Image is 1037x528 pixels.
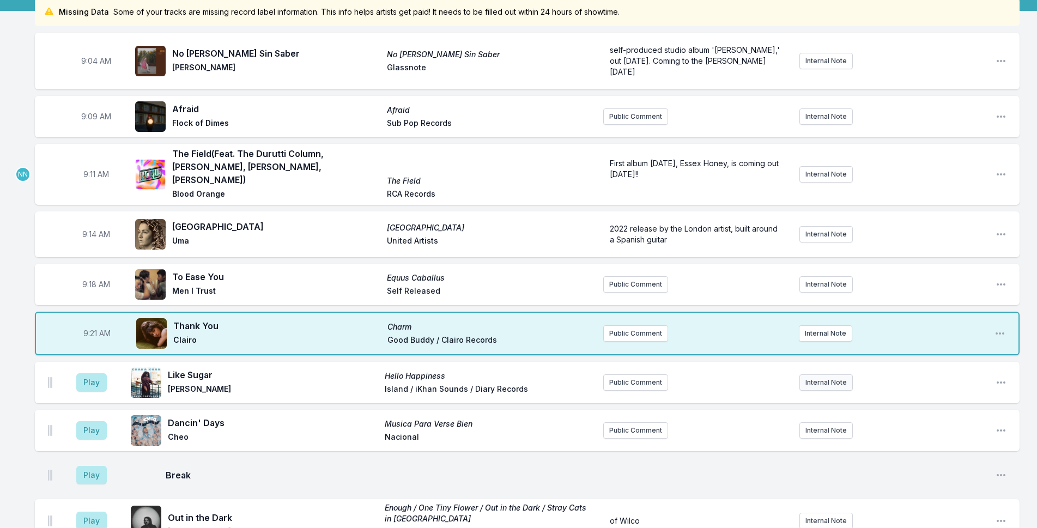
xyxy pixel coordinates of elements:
[172,118,380,131] span: Flock of Dimes
[387,286,595,299] span: Self Released
[172,220,380,233] span: [GEOGRAPHIC_DATA]
[996,515,1006,526] button: Open playlist item options
[172,47,380,60] span: No [PERSON_NAME] Sin Saber
[172,189,380,202] span: Blood Orange
[603,325,668,342] button: Public Comment
[799,166,853,183] button: Internal Note
[166,469,987,482] span: Break
[799,276,853,293] button: Internal Note
[172,235,380,248] span: Uma
[135,269,166,300] img: Equus Caballus
[173,319,381,332] span: Thank You
[76,373,107,392] button: Play
[799,108,853,125] button: Internal Note
[172,286,380,299] span: Men I Trust
[81,111,111,122] span: Timestamp
[385,371,595,381] span: Hello Happiness
[996,111,1006,122] button: Open playlist item options
[48,470,52,481] img: Drag Handle
[48,515,52,526] img: Drag Handle
[83,169,109,180] span: Timestamp
[799,325,852,342] button: Internal Note
[387,105,595,116] span: Afraid
[387,189,595,202] span: RCA Records
[172,62,380,75] span: [PERSON_NAME]
[48,425,52,436] img: Drag Handle
[385,432,595,445] span: Nacional
[15,167,31,182] p: Nassir Nassirzadeh
[168,368,378,381] span: Like Sugar
[996,56,1006,66] button: Open playlist item options
[387,335,595,348] span: Good Buddy / Clairo Records
[387,49,595,60] span: No [PERSON_NAME] Sin Saber
[603,276,668,293] button: Public Comment
[387,118,595,131] span: Sub Pop Records
[610,159,781,179] span: First album [DATE], Essex Honey, is coming out [DATE]!!
[387,272,595,283] span: Equus Caballus
[81,56,111,66] span: Timestamp
[385,418,595,429] span: Musica Para Verse Bien
[387,62,595,75] span: Glassnote
[168,432,378,445] span: Cheo
[135,46,166,76] img: No Te Vayas Sin Saber
[135,101,166,132] img: Afraid
[387,222,595,233] span: [GEOGRAPHIC_DATA]
[131,367,161,398] img: Hello Happiness
[996,470,1006,481] button: Open playlist item options
[610,516,640,525] span: of Wilco
[76,466,107,484] button: Play
[135,159,166,190] img: The Field
[83,328,111,339] span: Timestamp
[610,45,782,76] span: self-produced studio album '[PERSON_NAME],' out [DATE]. Coming to the [PERSON_NAME] [DATE]
[799,422,853,439] button: Internal Note
[799,53,853,69] button: Internal Note
[172,147,380,186] span: The Field (Feat. The Durutti Column, [PERSON_NAME], [PERSON_NAME], [PERSON_NAME])
[168,384,378,397] span: [PERSON_NAME]
[996,377,1006,388] button: Open playlist item options
[168,511,378,524] span: Out in the Dark
[113,7,620,17] span: Some of your tracks are missing record label information. This info helps artists get paid! It ne...
[996,169,1006,180] button: Open playlist item options
[385,502,595,524] span: Enough / One Tiny Flower / Out in the Dark / Stray Cats in [GEOGRAPHIC_DATA]
[168,416,378,429] span: Dancin' Days
[610,224,780,244] span: 2022 release by the London artist, built around a Spanish guitar
[994,328,1005,339] button: Open playlist item options
[603,422,668,439] button: Public Comment
[172,270,380,283] span: To Ease You
[76,421,107,440] button: Play
[387,321,595,332] span: Charm
[82,279,110,290] span: Timestamp
[603,374,668,391] button: Public Comment
[131,415,161,446] img: Musica Para Verse Bien
[173,335,381,348] span: Clairo
[799,374,853,391] button: Internal Note
[135,219,166,250] img: Granada
[996,229,1006,240] button: Open playlist item options
[387,235,595,248] span: United Artists
[172,102,380,116] span: Afraid
[799,226,853,242] button: Internal Note
[996,279,1006,290] button: Open playlist item options
[136,318,167,349] img: Charm
[385,384,595,397] span: Island / iKhan Sounds / Diary Records
[603,108,668,125] button: Public Comment
[387,175,595,186] span: The Field
[59,7,109,17] span: Missing Data
[48,377,52,388] img: Drag Handle
[82,229,110,240] span: Timestamp
[996,425,1006,436] button: Open playlist item options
